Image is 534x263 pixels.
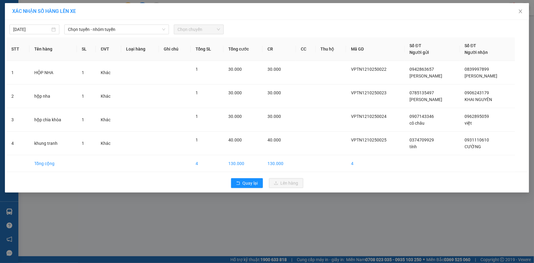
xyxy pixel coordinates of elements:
span: 30.000 [228,114,242,119]
input: 13/10/2025 [13,26,50,33]
th: CR [263,37,296,61]
span: 30.000 [228,67,242,72]
th: Tổng cước [223,37,263,61]
th: Tổng SL [191,37,223,61]
td: 130.000 [263,155,296,172]
td: 4 [191,155,223,172]
span: 30.000 [267,114,281,119]
span: 1 [82,70,84,75]
span: 30.000 [267,90,281,95]
th: Ghi chú [159,37,191,61]
span: 1 [82,141,84,146]
span: 30.000 [228,90,242,95]
span: 1 [196,137,198,142]
span: Người nhận [465,50,488,55]
li: Hotline: 1900 8153 [57,23,256,30]
td: 4 [6,132,29,155]
th: Loại hàng [121,37,159,61]
th: SL [77,37,96,61]
td: 2 [6,85,29,108]
span: rollback [236,181,240,186]
th: CC [296,37,316,61]
span: 0839997899 [465,67,489,72]
span: CƯỜNG [465,144,481,149]
td: 130.000 [223,155,263,172]
td: khung tranh [29,132,77,155]
td: hộp chìa khòa [29,108,77,132]
th: ĐVT [96,37,121,61]
span: 0374709929 [410,137,434,142]
span: down [162,28,166,31]
span: 0942863657 [410,67,434,72]
span: việt [465,121,472,126]
span: 0906243179 [465,90,489,95]
td: Khác [96,61,121,85]
span: KHAI NGUYÊN [465,97,492,102]
button: uploadLên hàng [269,178,303,188]
span: Số ĐT [465,43,476,48]
span: cô châu [410,121,425,126]
td: 3 [6,108,29,132]
span: 0962895059 [465,114,489,119]
span: VPTN1210250025 [351,137,386,142]
b: GỬI : PV [GEOGRAPHIC_DATA] [8,44,91,65]
span: Người gửi [410,50,429,55]
span: [PERSON_NAME] [410,73,443,78]
span: 0907143346 [410,114,434,119]
span: 0785135497 [410,90,434,95]
td: Khác [96,85,121,108]
td: Khác [96,132,121,155]
span: 1 [82,117,84,122]
th: Thu hộ [316,37,346,61]
td: Tổng cộng [29,155,77,172]
td: HỘP NHA [29,61,77,85]
span: tính [410,144,417,149]
span: 30.000 [267,67,281,72]
td: 4 [346,155,405,172]
th: Tên hàng [29,37,77,61]
td: Khác [96,108,121,132]
span: VPTN1210250023 [351,90,386,95]
li: [STREET_ADDRESS][PERSON_NAME]. [GEOGRAPHIC_DATA], Tỉnh [GEOGRAPHIC_DATA] [57,15,256,23]
span: close [518,9,523,14]
span: [PERSON_NAME] [465,73,498,78]
span: 1 [196,114,198,119]
span: XÁC NHẬN SỐ HÀNG LÊN XE [12,8,76,14]
td: 1 [6,61,29,85]
span: 40.000 [228,137,242,142]
button: Close [512,3,529,20]
span: Số ĐT [410,43,421,48]
span: 0931110610 [465,137,489,142]
span: 40.000 [267,137,281,142]
span: VPTN1210250022 [351,67,386,72]
span: 1 [196,67,198,72]
span: [PERSON_NAME] [410,97,443,102]
span: 1 [82,94,84,99]
th: STT [6,37,29,61]
span: Quay lại [243,180,258,186]
span: Chọn chuyến [177,25,220,34]
button: rollbackQuay lại [231,178,263,188]
img: logo.jpg [8,8,38,38]
span: 1 [196,90,198,95]
td: hộp nha [29,85,77,108]
span: VPTN1210250024 [351,114,386,119]
th: Mã GD [346,37,405,61]
span: Chọn tuyến - nhóm tuyến [68,25,165,34]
